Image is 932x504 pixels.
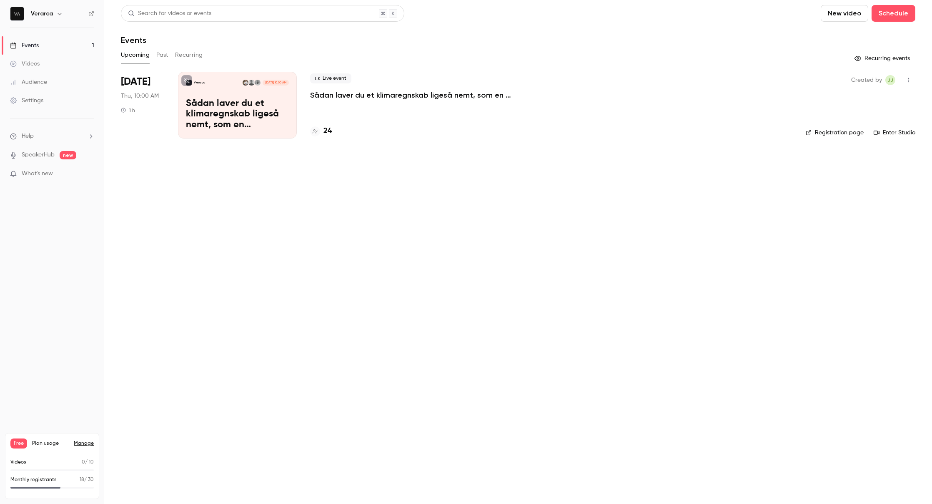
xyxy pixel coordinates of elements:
button: Upcoming [121,48,150,62]
h4: 24 [323,126,332,137]
span: new [60,151,76,159]
div: Search for videos or events [128,9,211,18]
a: Sådan laver du et klimaregnskab ligeså nemt, som en resultatopgørelseVerarcaSøren HøjbergDan Skov... [178,72,297,139]
span: Live event [310,73,351,83]
span: 18 [80,477,84,482]
a: Registration page [806,129,864,137]
p: Monthly registrants [10,476,57,484]
a: 24 [310,126,332,137]
span: [DATE] [121,75,150,88]
button: New video [821,5,868,22]
span: Help [22,132,34,141]
p: / 30 [80,476,94,484]
span: Thu, 10:00 AM [121,92,159,100]
h1: Events [121,35,146,45]
div: Oct 23 Thu, 10:00 AM (Europe/Copenhagen) [121,72,165,139]
img: Søren Orluf [243,80,248,86]
button: Recurring events [851,52,915,65]
p: Videos [10,459,26,466]
span: What's new [22,169,53,178]
button: Past [156,48,168,62]
span: Free [10,438,27,449]
span: [DATE] 10:00 AM [263,80,288,86]
div: Settings [10,96,43,105]
a: SpeakerHub [22,151,55,159]
li: help-dropdown-opener [10,132,94,141]
span: 0 [82,460,85,465]
span: Jj [887,75,893,85]
a: Sådan laver du et klimaregnskab ligeså nemt, som en resultatopgørelse [310,90,560,100]
img: Søren Højberg [255,80,261,86]
img: Verarca [10,7,24,20]
a: Enter Studio [874,129,915,137]
img: Dan Skovgaard [248,80,254,86]
a: Manage [74,440,94,447]
div: Events [10,41,39,50]
h6: Verarca [31,10,53,18]
p: Verarca [194,81,205,85]
p: / 10 [82,459,94,466]
p: Sådan laver du et klimaregnskab ligeså nemt, som en resultatopgørelse [186,98,289,131]
div: Audience [10,78,47,86]
span: Jonas jkr+wemarket@wemarket.dk [885,75,895,85]
span: Plan usage [32,440,69,447]
button: Schedule [872,5,915,22]
button: Recurring [175,48,203,62]
iframe: Noticeable Trigger [84,170,94,178]
div: 1 h [121,107,135,113]
div: Videos [10,60,40,68]
span: Created by [851,75,882,85]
